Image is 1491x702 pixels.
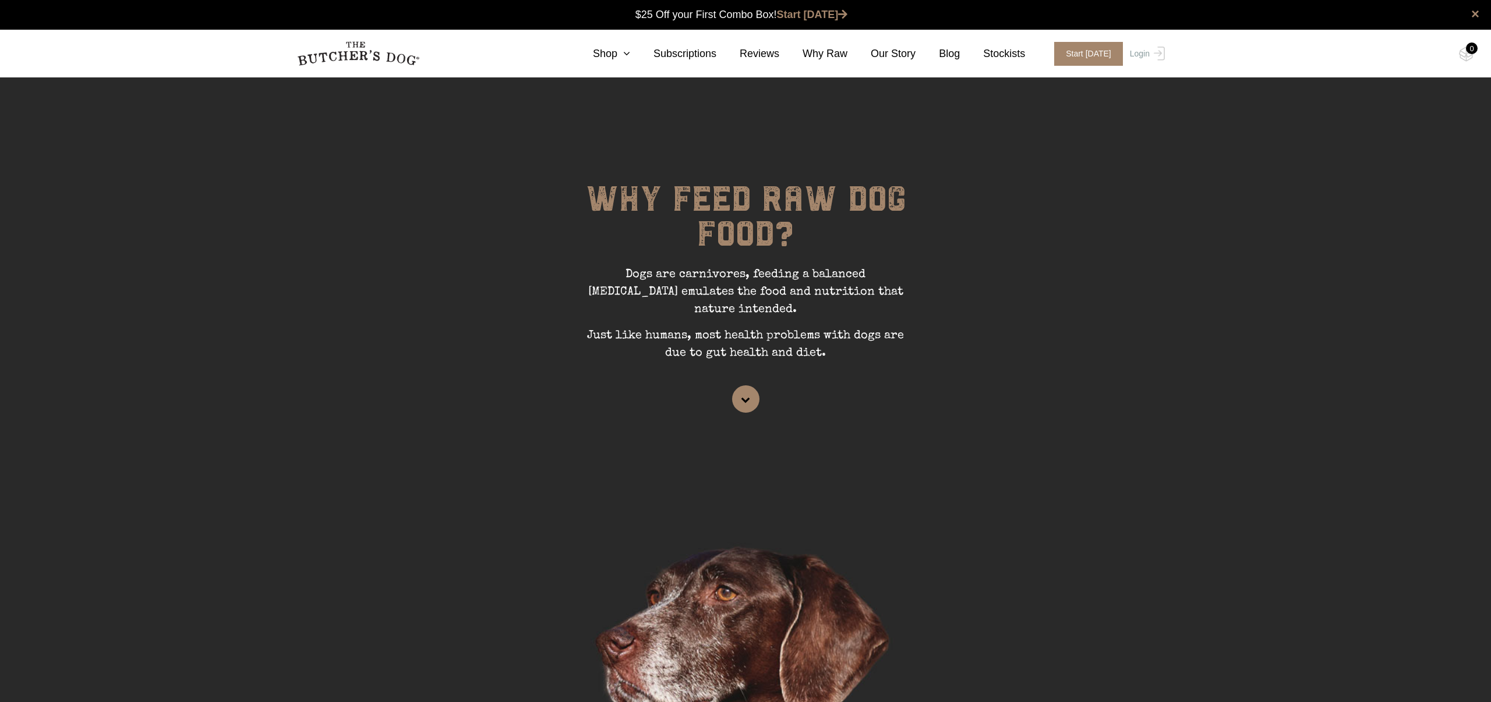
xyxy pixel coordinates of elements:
[630,46,716,62] a: Subscriptions
[571,266,920,327] p: Dogs are carnivores, feeding a balanced [MEDICAL_DATA] emulates the food and nutrition that natur...
[1043,42,1127,66] a: Start [DATE]
[571,182,920,266] h1: WHY FEED RAW DOG FOOD?
[570,46,630,62] a: Shop
[1054,42,1123,66] span: Start [DATE]
[1459,47,1474,62] img: TBD_Cart-Empty.png
[847,46,916,62] a: Our Story
[1127,42,1165,66] a: Login
[779,46,847,62] a: Why Raw
[916,46,960,62] a: Blog
[571,327,920,371] p: Just like humans, most health problems with dogs are due to gut health and diet.
[716,46,779,62] a: Reviews
[1471,7,1479,21] a: close
[1466,42,1478,54] div: 0
[960,46,1025,62] a: Stockists
[777,9,848,20] a: Start [DATE]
